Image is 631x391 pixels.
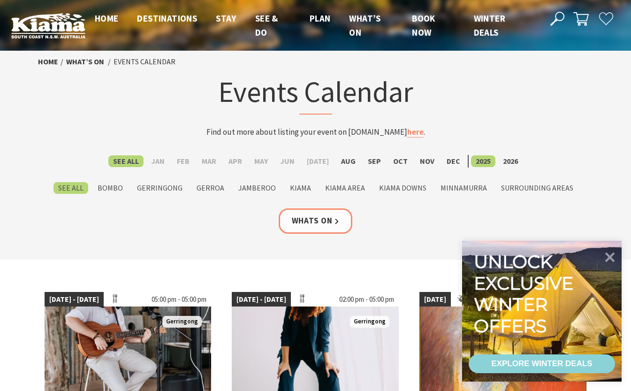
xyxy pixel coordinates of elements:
label: Oct [388,155,412,167]
span: [DATE] - [DATE] [45,292,104,307]
label: Aug [336,155,360,167]
label: [DATE] [302,155,334,167]
label: Bombo [93,182,128,194]
div: EXPLORE WINTER DEALS [491,354,592,373]
label: Gerroa [192,182,229,194]
nav: Main Menu [85,11,540,40]
label: 2025 [471,155,495,167]
label: Dec [442,155,465,167]
label: Gerringong [132,182,187,194]
span: Home [95,13,119,24]
label: Minnamurra [436,182,492,194]
span: Plan [310,13,331,24]
span: Gerringong [162,316,202,328]
span: 05:00 pm - 05:00 pm [147,292,211,307]
label: Jan [146,155,169,167]
label: Jun [275,155,299,167]
a: Home [38,57,58,67]
a: here [407,127,424,138]
label: Kiama [285,182,316,194]
span: What’s On [349,13,380,38]
li: Events Calendar [114,56,175,68]
label: See All [53,182,88,194]
span: Winter Deals [474,13,505,38]
label: Jamberoo [234,182,281,194]
span: Gerringong [350,316,389,328]
span: [DATE] [419,292,451,307]
img: Kiama Logo [11,13,85,38]
p: Find out more about listing your event on [DOMAIN_NAME] . [132,126,500,138]
label: Feb [172,155,194,167]
label: Nov [415,155,439,167]
label: See All [108,155,144,167]
a: What’s On [66,57,104,67]
span: See & Do [255,13,278,38]
a: Whats On [279,208,353,233]
div: Unlock exclusive winter offers [474,251,578,337]
label: Sep [363,155,386,167]
label: Kiama Area [320,182,370,194]
label: Apr [224,155,247,167]
label: 2026 [498,155,523,167]
a: EXPLORE WINTER DEALS [469,354,615,373]
h1: Events Calendar [132,73,500,115]
span: Stay [216,13,236,24]
span: Book now [412,13,435,38]
label: Mar [197,155,221,167]
label: Surrounding Areas [496,182,578,194]
span: 02:00 pm - 05:00 pm [335,292,399,307]
span: Destinations [137,13,197,24]
span: [DATE] - [DATE] [232,292,291,307]
label: May [250,155,273,167]
label: Kiama Downs [374,182,431,194]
